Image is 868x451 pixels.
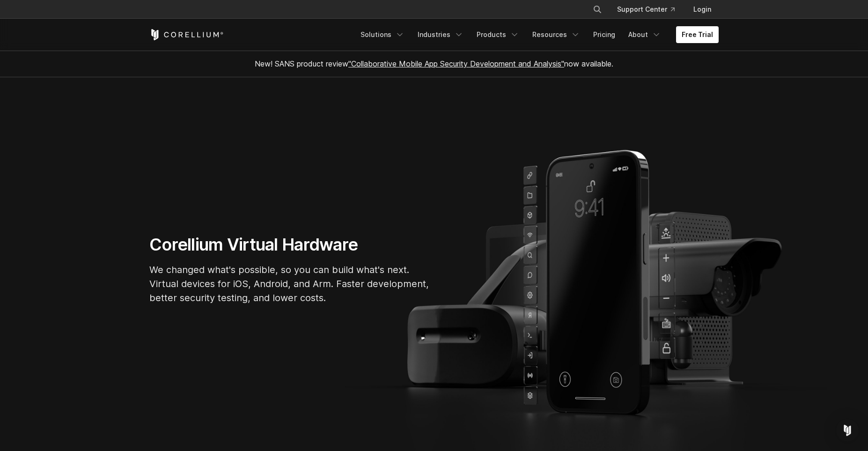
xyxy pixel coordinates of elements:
a: Login [686,1,719,18]
a: Free Trial [676,26,719,43]
a: Products [471,26,525,43]
button: Search [589,1,606,18]
a: Resources [527,26,586,43]
a: Corellium Home [149,29,224,40]
span: New! SANS product review now available. [255,59,613,68]
a: About [623,26,667,43]
h1: Corellium Virtual Hardware [149,234,430,255]
div: Navigation Menu [581,1,719,18]
a: Pricing [588,26,621,43]
div: Open Intercom Messenger [836,419,859,442]
p: We changed what's possible, so you can build what's next. Virtual devices for iOS, Android, and A... [149,263,430,305]
a: "Collaborative Mobile App Security Development and Analysis" [348,59,564,68]
a: Solutions [355,26,410,43]
a: Industries [412,26,469,43]
div: Navigation Menu [355,26,719,43]
a: Support Center [610,1,682,18]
